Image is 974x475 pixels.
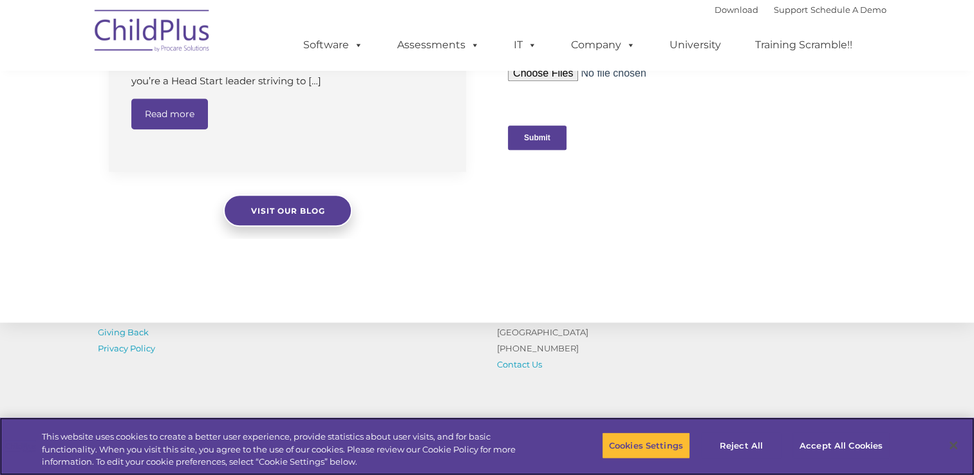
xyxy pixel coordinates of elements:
button: Accept All Cookies [792,432,890,459]
a: Support [774,5,808,15]
span: Phone number [179,138,234,147]
span: Visit our blog [250,206,324,216]
button: Close [939,431,968,460]
a: Training Scramble!! [742,32,865,58]
a: IT [501,32,550,58]
a: Assessments [384,32,492,58]
img: ChildPlus by Procare Solutions [88,1,217,65]
button: Cookies Settings [602,432,690,459]
a: University [657,32,734,58]
a: Schedule A Demo [810,5,886,15]
div: This website uses cookies to create a better user experience, provide statistics about user visit... [42,431,536,469]
a: Read more [131,98,208,129]
a: Software [290,32,376,58]
p: [STREET_ADDRESS] Suite 1000 [GEOGRAPHIC_DATA] [PHONE_NUMBER] [497,292,677,373]
a: Company [558,32,648,58]
a: Privacy Policy [98,343,155,353]
a: Giving Back [98,327,149,337]
span: Last name [179,85,218,95]
button: Reject All [701,432,782,459]
a: Visit our blog [223,194,352,227]
font: | [715,5,886,15]
a: Contact Us [497,359,542,369]
a: Download [715,5,758,15]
